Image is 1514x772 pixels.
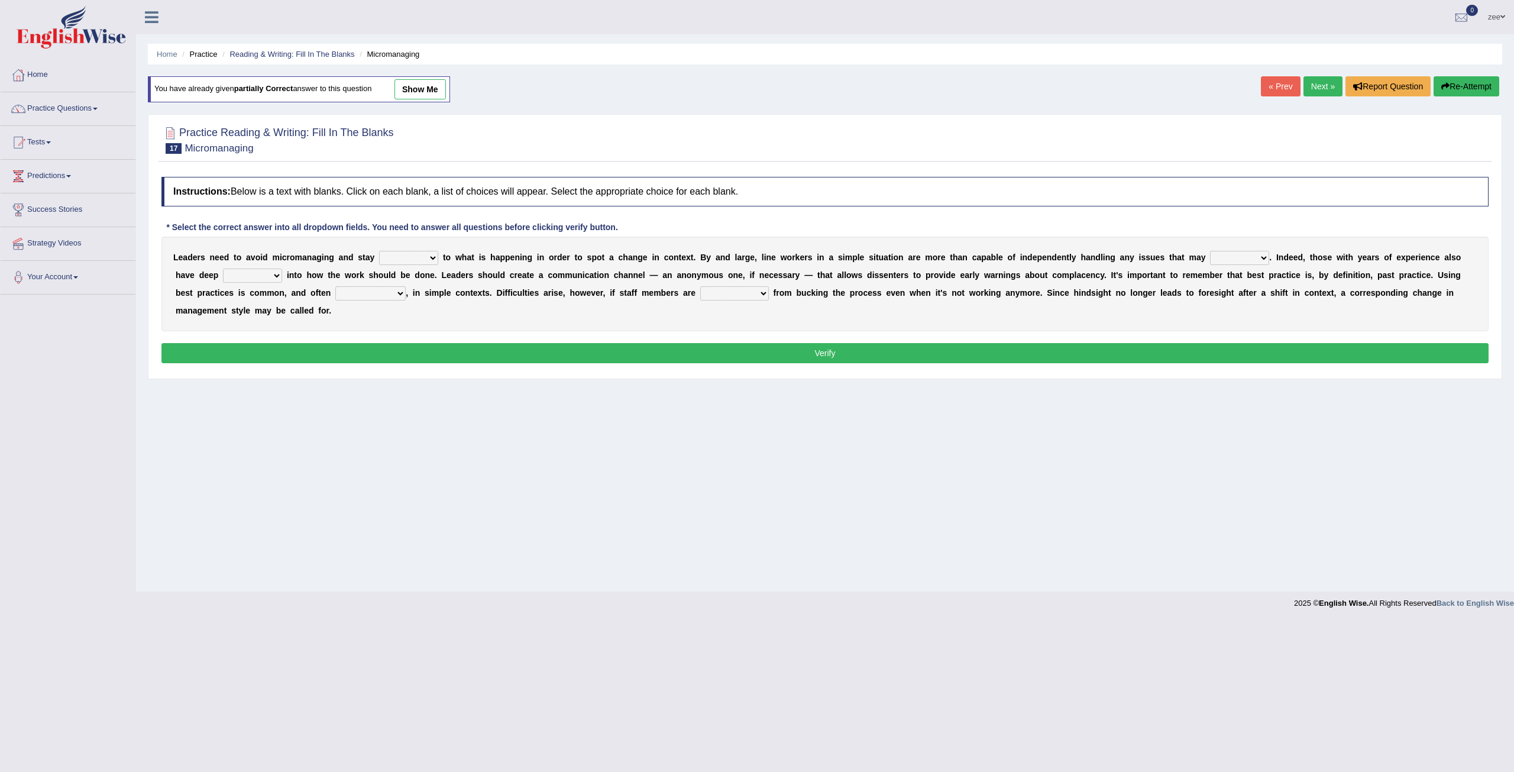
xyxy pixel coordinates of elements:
b: i [1139,253,1141,262]
b: e [510,253,515,262]
b: a [467,253,471,262]
b: a [908,253,913,262]
b: i [1419,253,1421,262]
b: t [1182,253,1185,262]
b: r [356,270,359,280]
b: r [554,253,557,262]
b: e [461,270,465,280]
b: e [406,270,410,280]
b: w [345,270,351,280]
b: p [500,253,505,262]
b: Instructions: [173,186,231,196]
b: l [389,270,391,280]
b: s [468,270,473,280]
b: d [1052,253,1057,262]
b: o [420,270,425,280]
b: d [348,253,354,262]
b: t [679,253,682,262]
b: s [478,270,483,280]
b: e [179,253,183,262]
b: a [1367,253,1371,262]
b: a [628,253,633,262]
b: a [1196,253,1201,262]
b: e [681,253,686,262]
b: w [317,270,323,280]
b: o [446,253,451,262]
b: n [307,253,312,262]
b: s [1375,253,1380,262]
b: d [725,253,730,262]
b: o [1318,253,1323,262]
b: k [360,270,364,280]
a: Your Account [1,261,135,290]
b: g [329,253,334,262]
b: l [762,253,764,262]
b: . [694,253,696,262]
b: e [1435,253,1440,262]
b: m [295,253,302,262]
b: y [370,253,375,262]
b: a [609,253,614,262]
b: n [1091,253,1096,262]
b: t [294,270,297,280]
b: x [1401,253,1406,262]
b: h [1172,253,1177,262]
b: h [623,253,628,262]
b: n [210,253,215,262]
b: a [339,253,344,262]
b: o [255,253,261,262]
b: i [520,253,522,262]
h2: Practice Reading & Writing: Fill In The Blanks [161,124,394,154]
b: o [787,253,792,262]
b: e [1421,253,1425,262]
b: g [527,253,532,262]
b: e [750,253,755,262]
b: n [324,253,329,262]
b: n [1279,253,1284,262]
b: e [643,253,648,262]
b: p [852,253,858,262]
b: o [378,270,384,280]
b: n [633,253,638,262]
b: n [425,270,430,280]
b: a [522,270,527,280]
b: s [869,253,874,262]
b: , [755,253,757,262]
b: f [1012,253,1015,262]
b: I [1276,253,1279,262]
b: a [829,253,833,262]
b: e [447,270,451,280]
b: i [817,253,819,262]
b: o [1384,253,1389,262]
button: Re-Attempt [1434,76,1499,96]
b: h [1312,253,1318,262]
b: d [263,253,268,262]
b: i [287,270,289,280]
b: l [498,270,500,280]
button: Verify [161,343,1489,363]
b: i [764,253,766,262]
b: y [1130,253,1134,262]
b: n [539,253,545,262]
b: a [1177,253,1182,262]
b: u [879,253,884,262]
b: c [510,270,515,280]
b: e [1363,253,1367,262]
b: i [1020,253,1023,262]
b: y [706,253,711,262]
button: Report Question [1345,76,1431,96]
b: h [490,253,496,262]
b: h [1080,253,1086,262]
b: r [804,253,807,262]
b: n [1124,253,1130,262]
b: t [1310,253,1313,262]
b: d [415,270,420,280]
b: c [282,253,287,262]
b: b [400,270,406,280]
b: g [745,253,750,262]
b: e [1396,253,1401,262]
b: h [483,270,488,280]
a: show me [394,79,446,99]
b: e [800,253,804,262]
b: a [180,270,185,280]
